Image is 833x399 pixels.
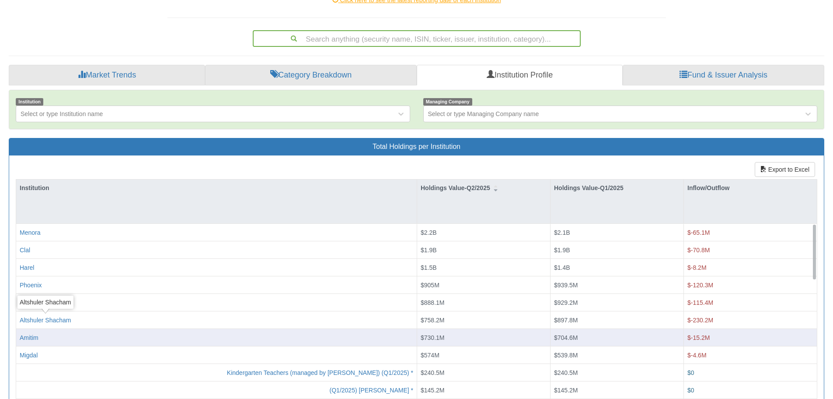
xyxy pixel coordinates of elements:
div: Holdings Value-Q2/2025 [417,180,550,196]
span: $905M [421,281,439,288]
div: Select or type Institution name [21,109,103,118]
button: Altshuler Shacham [20,315,71,324]
a: Fund & Issuer Analysis [623,65,824,86]
a: Market Trends [9,65,205,86]
div: Institution [16,180,417,196]
span: $240.5M [554,369,578,376]
button: Menora [20,228,40,237]
span: $1.9B [554,246,570,253]
div: Search anything (security name, ISIN, ticker, issuer, institution, category)... [254,31,580,46]
span: $-15.2M [687,334,710,341]
span: $0 [687,386,694,393]
span: $0 [687,369,694,376]
div: Holdings Value-Q1/2025 [551,180,683,196]
h3: Total Holdings per Institution [16,143,817,151]
button: * [PERSON_NAME] (Q1/2025) [330,385,413,394]
span: $1.5B [421,264,437,271]
span: $939.5M [554,281,578,288]
span: $730.1M [421,334,444,341]
span: $574M [421,351,439,358]
button: Migdal [20,350,38,359]
span: $-4.6M [687,351,707,358]
span: $2.2B [421,229,437,236]
button: Phoenix [20,280,42,289]
span: $929.2M [554,299,578,306]
span: $758.2M [421,316,444,323]
a: Category Breakdown [205,65,417,86]
button: Export to Excel [755,162,815,177]
div: Altshuler Shacham [17,296,73,309]
span: $145.2M [421,386,444,393]
span: $888.1M [421,299,444,306]
a: Institution Profile [417,65,623,86]
span: Institution [16,98,43,106]
span: $-65.1M [687,229,710,236]
div: Inflow/Outflow [684,180,817,196]
span: $897.8M [554,316,578,323]
span: $-70.8M [687,246,710,253]
button: * Kindergarten Teachers (managed by [PERSON_NAME]) (Q1/2025) [227,368,413,377]
button: Harel [20,263,34,272]
span: $-230.2M [687,316,713,323]
span: $240.5M [421,369,444,376]
button: Clal [20,245,30,254]
span: $145.2M [554,386,578,393]
span: $704.6M [554,334,578,341]
span: $1.4B [554,264,570,271]
span: $-115.4M [687,299,713,306]
span: $1.9B [421,246,437,253]
span: $-120.3M [687,281,713,288]
span: Managing Company [423,98,472,106]
button: Amitim [20,333,38,342]
span: $2.1B [554,229,570,236]
span: $539.8M [554,351,578,358]
span: $-8.2M [687,264,707,271]
div: Select or type Managing Company name [428,109,539,118]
